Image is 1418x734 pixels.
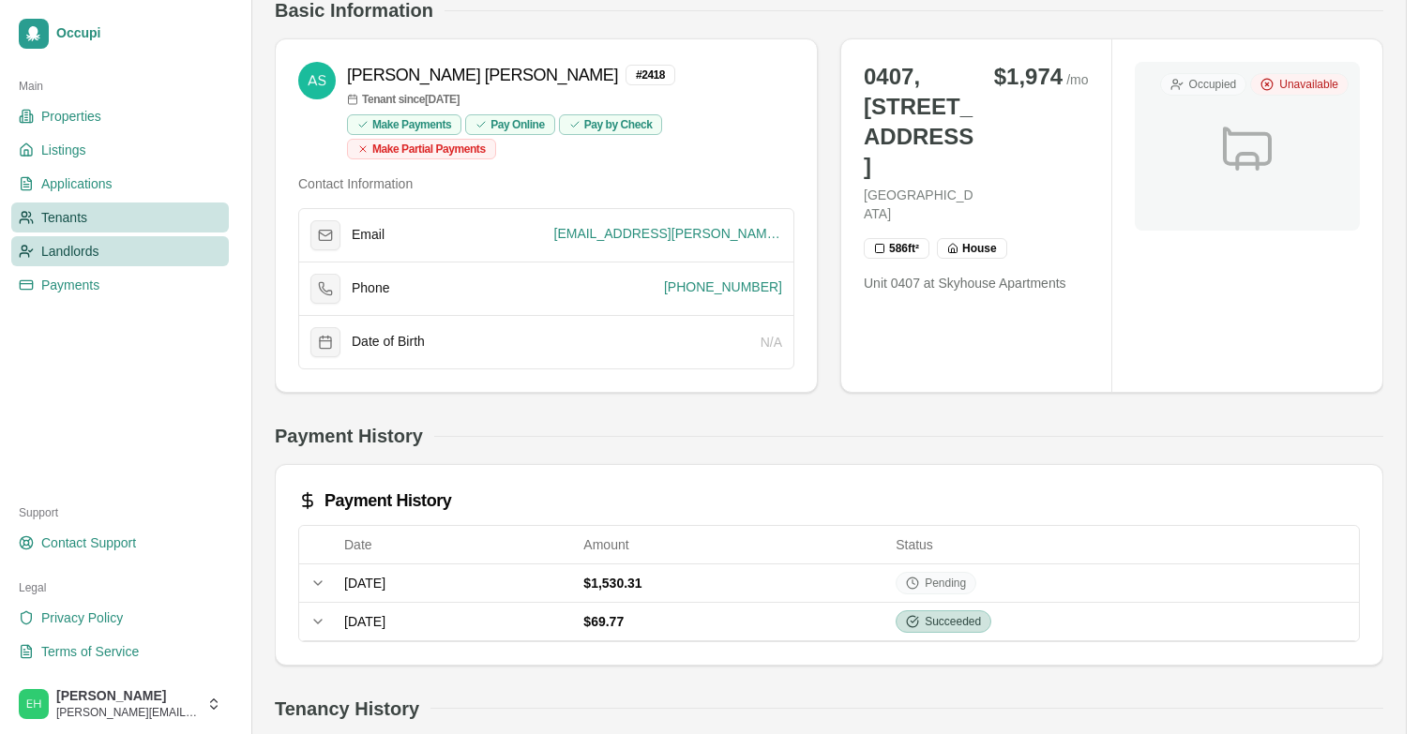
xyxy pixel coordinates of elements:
[576,526,888,563] th: Amount
[864,238,929,259] div: 586 ft²
[583,576,641,591] span: $1,530.31
[864,186,975,223] p: [GEOGRAPHIC_DATA]
[347,62,618,88] h3: [PERSON_NAME] [PERSON_NAME]
[41,533,136,552] span: Contact Support
[11,528,229,558] a: Contact Support
[11,236,229,266] a: Landlords
[1066,70,1088,89] span: / mo
[41,608,123,627] span: Privacy Policy
[11,682,229,727] button: Emily Hart[PERSON_NAME][PERSON_NAME][EMAIL_ADDRESS][DOMAIN_NAME]
[11,603,229,633] a: Privacy Policy
[41,208,87,227] span: Tenants
[352,227,385,244] span: Email
[41,107,101,126] span: Properties
[41,174,113,193] span: Applications
[761,335,782,350] span: N/A
[56,705,199,720] span: [PERSON_NAME][EMAIL_ADDRESS][DOMAIN_NAME]
[337,526,576,563] th: Date
[298,487,1360,514] div: Payment History
[11,498,229,528] div: Support
[583,614,624,629] span: $69.77
[347,92,794,107] p: Tenant since [DATE]
[352,280,389,297] span: Phone
[11,573,229,603] div: Legal
[19,689,49,719] img: Emily Hart
[11,135,229,165] a: Listings
[11,637,229,667] a: Terms of Service
[41,276,99,294] span: Payments
[56,25,221,42] span: Occupi
[937,238,1007,259] div: House
[56,688,199,705] span: [PERSON_NAME]
[11,270,229,300] a: Payments
[11,202,229,232] a: Tenants
[347,114,461,135] div: Make Payments
[925,614,981,629] span: Succeeded
[994,62,1063,92] span: $1,974
[298,62,336,99] img: Alexander Soto
[41,642,139,661] span: Terms of Service
[298,174,794,193] h4: Contact Information
[864,62,975,182] p: 0407, [STREET_ADDRESS]
[465,114,555,135] div: Pay Online
[344,614,385,629] span: [DATE]
[41,242,99,261] span: Landlords
[352,334,425,351] span: Date of Birth
[11,101,229,131] a: Properties
[559,114,663,135] div: Pay by Check
[1279,77,1338,92] span: Unavailable
[1189,77,1237,92] span: Occupied
[888,526,1359,563] th: Status
[554,224,783,243] span: [EMAIL_ADDRESS][PERSON_NAME][DOMAIN_NAME]
[626,65,675,85] div: # 2418
[11,169,229,199] a: Applications
[275,696,419,722] h2: Tenancy History
[925,576,966,591] span: Pending
[41,141,85,159] span: Listings
[344,576,385,591] span: [DATE]
[347,139,496,159] div: Make Partial Payments
[864,274,1089,292] p: Unit 0407 at Skyhouse Apartments
[664,277,782,296] span: [PHONE_NUMBER]
[11,11,229,56] a: Occupi
[11,71,229,101] div: Main
[275,423,423,449] h2: Payment History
